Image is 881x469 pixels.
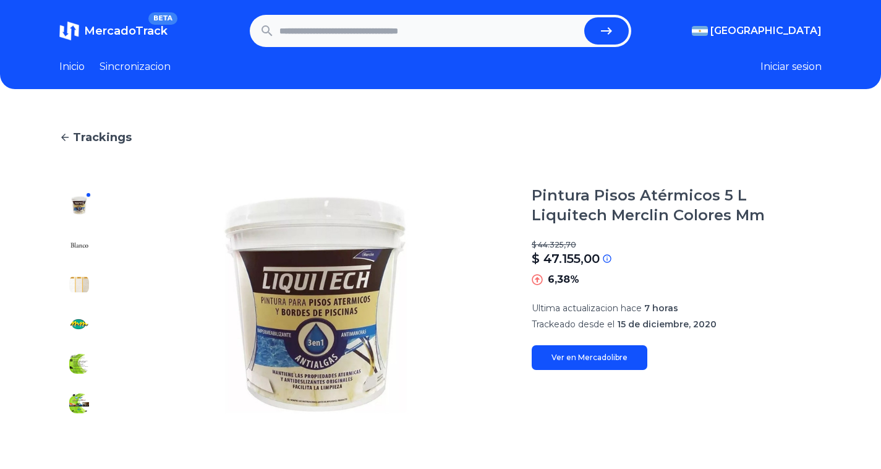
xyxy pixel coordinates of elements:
img: Pintura Pisos Atérmicos 5 L Liquitech Merclin Colores Mm [69,235,89,255]
span: Ultima actualizacion hace [532,303,642,314]
span: 7 horas [644,303,678,314]
span: 15 de diciembre, 2020 [617,319,717,330]
img: Pintura Pisos Atérmicos 5 L Liquitech Merclin Colores Mm [69,275,89,295]
img: MercadoTrack [59,21,79,41]
a: Trackings [59,129,822,146]
img: Pintura Pisos Atérmicos 5 L Liquitech Merclin Colores Mm [69,354,89,374]
img: Pintura Pisos Atérmicos 5 L Liquitech Merclin Colores Mm [124,186,507,423]
span: [GEOGRAPHIC_DATA] [710,24,822,38]
p: 6,38% [548,272,579,287]
a: Sincronizacion [100,59,171,74]
h1: Pintura Pisos Atérmicos 5 L Liquitech Merclin Colores Mm [532,186,822,225]
img: Pintura Pisos Atérmicos 5 L Liquitech Merclin Colores Mm [69,196,89,215]
img: Pintura Pisos Atérmicos 5 L Liquitech Merclin Colores Mm [69,314,89,334]
a: MercadoTrackBETA [59,21,168,41]
img: Argentina [692,26,708,36]
p: $ 47.155,00 [532,250,600,267]
span: MercadoTrack [84,24,168,38]
span: Trackeado desde el [532,319,615,330]
button: Iniciar sesion [760,59,822,74]
span: Trackings [73,129,132,146]
span: BETA [148,12,177,25]
p: $ 44.325,70 [532,240,822,250]
a: Ver en Mercadolibre [532,345,647,370]
a: Inicio [59,59,85,74]
img: Pintura Pisos Atérmicos 5 L Liquitech Merclin Colores Mm [69,394,89,413]
button: [GEOGRAPHIC_DATA] [692,24,822,38]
